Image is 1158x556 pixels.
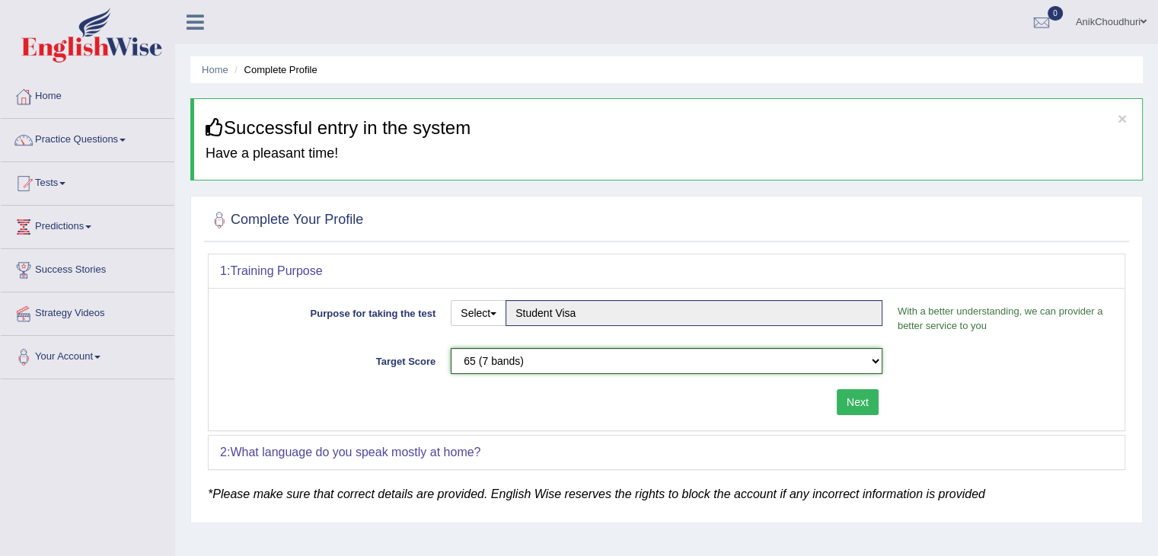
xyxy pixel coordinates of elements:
[1048,6,1063,21] span: 0
[220,300,443,321] label: Purpose for taking the test
[1,206,174,244] a: Predictions
[208,209,363,232] h2: Complete Your Profile
[506,300,882,326] input: Please enter the purpose of taking the test
[202,64,228,75] a: Home
[230,446,480,459] b: What language do you speak mostly at home?
[208,487,985,500] em: *Please make sure that correct details are provided. English Wise reserves the rights to block th...
[1,249,174,287] a: Success Stories
[231,62,317,77] li: Complete Profile
[1,162,174,200] a: Tests
[451,300,506,326] button: Select
[206,146,1131,161] h4: Have a pleasant time!
[1,292,174,331] a: Strategy Videos
[209,254,1125,288] div: 1:
[1,119,174,157] a: Practice Questions
[209,436,1125,469] div: 2:
[1,336,174,374] a: Your Account
[220,348,443,369] label: Target Score
[206,118,1131,138] h3: Successful entry in the system
[230,264,322,277] b: Training Purpose
[890,304,1113,333] p: With a better understanding, we can provider a better service to you
[837,389,879,415] button: Next
[1118,110,1127,126] button: ×
[1,75,174,113] a: Home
